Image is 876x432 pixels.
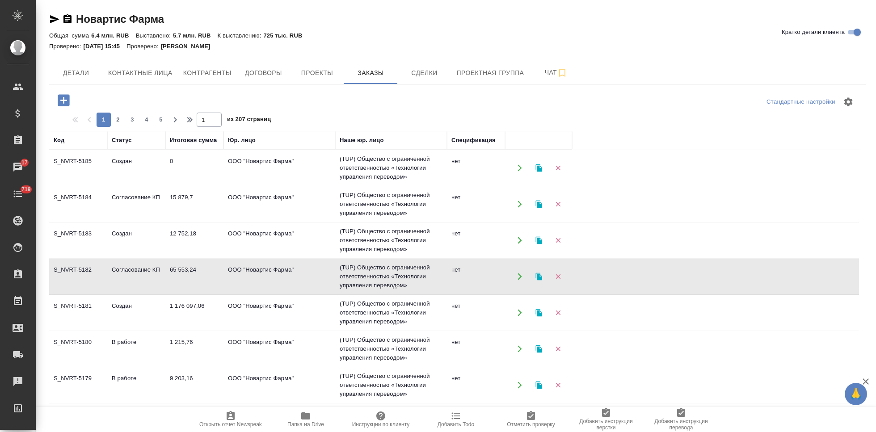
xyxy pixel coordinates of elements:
button: Удалить [549,376,567,394]
p: Проверено: [126,43,161,50]
button: Клонировать [530,195,548,214]
td: Согласование КП [107,261,165,292]
td: Создан [107,152,165,184]
span: Заказы [349,67,392,79]
td: нет [447,369,505,401]
div: Юр. лицо [228,136,256,145]
span: 5 [154,115,168,124]
span: Инструкции по клиенту [352,421,410,428]
span: Чат [535,67,577,78]
p: 5.7 млн. RUB [173,32,217,39]
td: ООО "Новартис Фарма" [223,152,335,184]
button: Папка на Drive [268,407,343,432]
button: Клонировать [530,159,548,177]
div: Наше юр. лицо [340,136,384,145]
button: Скопировать ссылку для ЯМессенджера [49,14,60,25]
button: Скопировать ссылку [62,14,73,25]
p: Общая сумма [49,32,91,39]
button: Удалить [549,231,567,250]
button: Добавить инструкции верстки [569,407,644,432]
button: Открыть [510,159,529,177]
button: Открыть [510,231,529,250]
p: К выставлению: [217,32,263,39]
button: Удалить [549,268,567,286]
td: S_NVRT-5185 [49,152,107,184]
button: Инструкции по клиенту [343,407,418,432]
td: 12 752,18 [165,225,223,256]
button: Клонировать [530,340,548,358]
td: нет [447,261,505,292]
span: 719 [16,185,36,194]
span: Добавить инструкции перевода [649,418,713,431]
td: Создан [107,225,165,256]
span: 4 [139,115,154,124]
td: 65 553,24 [165,261,223,292]
span: из 207 страниц [227,114,271,127]
span: Добавить инструкции верстки [574,418,638,431]
a: 719 [2,183,34,205]
span: 2 [111,115,125,124]
span: Отметить проверку [507,421,555,428]
button: Клонировать [530,231,548,250]
button: Удалить [549,195,567,214]
span: Папка на Drive [287,421,324,428]
span: 🙏 [848,385,863,403]
button: Добавить проект [51,91,76,109]
button: Добавить инструкции перевода [644,407,719,432]
td: ООО "Новартис Фарма" [223,333,335,365]
td: 0 [165,152,223,184]
span: Кратко детали клиента [782,28,845,37]
td: нет [447,297,505,328]
td: 15 879,7 [165,189,223,220]
span: Добавить Todo [438,421,474,428]
button: Добавить Todo [418,407,493,432]
td: (TUP) Общество с ограниченной ответственностью «Технологии управления переводом» [335,222,447,258]
button: Удалить [549,304,567,322]
td: ООО "Новартис Фарма" [223,261,335,292]
td: нет [447,333,505,365]
div: Код [54,136,64,145]
span: Контактные лица [108,67,173,79]
button: Клонировать [530,376,548,394]
button: Открыть [510,304,529,322]
td: В работе [107,333,165,365]
td: S_NVRT-5183 [49,225,107,256]
div: Спецификация [451,136,496,145]
td: (TUP) Общество с ограниченной ответственностью «Технологии управления переводом» [335,150,447,186]
td: (TUP) Общество с ограниченной ответственностью «Технологии управления переводом» [335,295,447,331]
td: нет [447,225,505,256]
td: 9 203,16 [165,369,223,401]
span: Договоры [242,67,285,79]
td: ООО "Новартис Фарма" [223,189,335,220]
button: 5 [154,113,168,127]
td: ООО "Новартис Фарма" [223,369,335,401]
button: Удалить [549,340,567,358]
button: Открыть [510,195,529,214]
td: Согласование КП [107,189,165,220]
button: 3 [125,113,139,127]
span: Проектная группа [456,67,524,79]
button: Удалить [549,159,567,177]
td: S_NVRT-5181 [49,297,107,328]
a: Новартис Фарма [76,13,164,25]
td: S_NVRT-5180 [49,333,107,365]
td: ООО "Новартис Фарма" [223,225,335,256]
span: 17 [16,158,33,167]
a: 17 [2,156,34,178]
span: Открыть отчет Newspeak [199,421,262,428]
td: S_NVRT-5179 [49,369,107,401]
svg: Подписаться [557,67,568,78]
button: Открыть [510,268,529,286]
button: 4 [139,113,154,127]
td: (TUP) Общество с ограниченной ответственностью «Технологии управления переводом» [335,367,447,403]
td: S_NVRT-5184 [49,189,107,220]
td: нет [447,152,505,184]
p: [PERSON_NAME] [161,43,217,50]
div: Статус [112,136,132,145]
span: Сделки [403,67,446,79]
span: 3 [125,115,139,124]
button: Клонировать [530,268,548,286]
button: Отметить проверку [493,407,569,432]
button: Открыть отчет Newspeak [193,407,268,432]
div: split button [764,95,838,109]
